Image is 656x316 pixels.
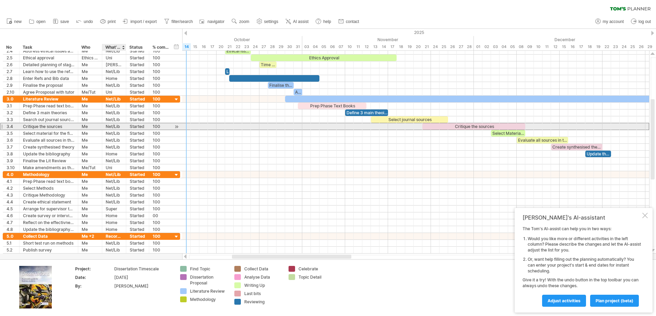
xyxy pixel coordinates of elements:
div: 100 [153,219,169,226]
div: Time planning using [PERSON_NAME]'s Planner [259,61,277,68]
a: plan project (beta) [590,295,639,307]
div: 2.5 [7,55,16,61]
div: Reflect on the effectivness of the method [23,219,74,226]
a: log out [629,17,653,26]
div: Net/Lib [106,178,122,185]
div: Learn to ref in Word [225,68,230,75]
div: 4.5 [7,206,16,212]
div: Select material for the final Lit Review [23,130,74,137]
div: Started [130,96,145,102]
div: Me [82,48,98,54]
div: 4.2 [7,185,16,191]
div: Net/Lib [106,130,122,137]
div: Wednesday, 24 December 2025 [620,43,628,50]
div: Me [82,219,98,226]
div: Update the bibliography [23,151,74,157]
div: 100 [153,233,169,239]
div: Net/Lib [106,48,122,54]
span: settings [264,19,278,24]
div: [PERSON_NAME]'s AI-assistant [523,214,641,221]
div: 3.9 [7,157,16,164]
div: Tuesday, 11 November 2025 [354,43,362,50]
div: Make amendments as the research progresses [23,164,74,171]
span: my account [603,19,624,24]
div: Define 3 main theories [23,109,74,116]
div: Started [130,192,145,198]
div: Started [130,123,145,130]
div: Monday, 22 December 2025 [602,43,611,50]
div: October 2025 [105,36,302,43]
div: 4.4 [7,199,16,205]
div: Thursday, 18 December 2025 [585,43,594,50]
div: Me [82,61,98,68]
div: Tuesday, 14 October 2025 [182,43,191,50]
a: zoom [230,17,251,26]
div: Create ethical statement [23,199,74,205]
div: 100 [153,109,169,116]
div: Started [130,89,145,95]
div: 100 [153,164,169,171]
div: Select journal sources [371,116,448,123]
div: 3.10 [7,164,16,171]
div: Wednesday, 12 November 2025 [362,43,371,50]
span: print [108,19,116,24]
div: Friday, 26 December 2025 [637,43,645,50]
div: Define 3 main theoires [345,109,388,116]
div: Started [130,137,145,143]
div: Monday, 27 October 2025 [259,43,268,50]
div: 2.4 [7,48,16,54]
div: Me [82,109,98,116]
div: Tuesday, 4 November 2025 [311,43,319,50]
div: Enter Refs and Bib data [23,75,74,82]
a: print [98,17,118,26]
div: Monday, 3 November 2025 [302,43,311,50]
div: Home [106,226,122,233]
div: Me/Tut [82,89,98,95]
div: Started [130,68,145,75]
div: Wednesday, 10 December 2025 [534,43,542,50]
div: Net/Lib [106,171,122,178]
div: What's needed [105,44,122,51]
div: Wednesday, 22 October 2025 [234,43,242,50]
div: 5.2 [7,247,16,253]
div: 2.9 [7,82,16,89]
div: Started [130,151,145,157]
a: open [27,17,48,26]
div: Me [82,178,98,185]
div: Select Methods [23,185,74,191]
div: Started [130,219,145,226]
div: Evaluate all sources in the review [517,137,568,143]
span: plan project (beta) [596,298,633,303]
div: 2.8 [7,75,16,82]
div: Friday, 5 December 2025 [508,43,517,50]
div: Thursday, 13 November 2025 [371,43,379,50]
div: Tuesday, 18 November 2025 [397,43,405,50]
div: The Tom's AI-assist can help you in two ways: Give it a try! With the undo button in the top tool... [523,226,641,306]
div: Select Material for final version [491,130,525,137]
div: Me [82,116,98,123]
div: 100 [153,178,169,185]
div: Started [130,178,145,185]
div: Critique the sources [422,123,525,130]
div: 3.4 [7,123,16,130]
div: Me [82,206,98,212]
span: help [323,19,331,24]
div: Methodology [23,171,74,178]
div: Monday, 15 December 2025 [560,43,568,50]
div: Net/Lib [106,144,122,150]
div: Critique the sources [23,123,74,130]
div: Uni [106,89,122,95]
div: 4.7 [7,219,16,226]
div: November 2025 [302,36,474,43]
div: Finalise the proposal [23,82,74,89]
div: Friday, 14 November 2025 [379,43,388,50]
div: Started [130,240,145,246]
div: 4.0 [7,171,16,178]
div: Tuesday, 16 December 2025 [568,43,577,50]
a: help [314,17,333,26]
div: Task [23,44,74,51]
div: 3.5 [7,130,16,137]
div: Monday, 24 November 2025 [431,43,440,50]
a: my account [594,17,626,26]
div: Net/Lib [106,68,122,75]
